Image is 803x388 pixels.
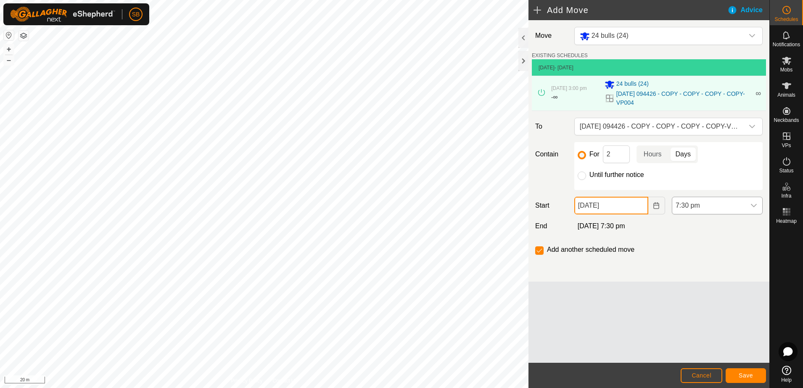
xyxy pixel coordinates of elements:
[726,368,766,383] button: Save
[539,65,555,71] span: [DATE]
[777,92,795,98] span: Animals
[744,118,761,135] div: dropdown trigger
[780,67,792,72] span: Mobs
[231,377,262,385] a: Privacy Policy
[532,27,571,45] label: Move
[4,55,14,65] button: –
[770,362,803,386] a: Help
[547,246,634,253] label: Add another scheduled move
[744,27,761,45] div: dropdown trigger
[534,5,727,15] h2: Add Move
[782,143,791,148] span: VPs
[551,92,557,102] div: -
[532,149,571,159] label: Contain
[739,372,753,379] span: Save
[672,197,745,214] span: 7:30 pm
[589,151,600,158] label: For
[18,31,29,41] button: Map Layers
[681,368,722,383] button: Cancel
[776,219,797,224] span: Heatmap
[532,118,571,135] label: To
[676,149,691,159] span: Days
[755,89,761,98] span: ∞
[592,32,629,39] span: 24 bulls (24)
[532,221,571,231] label: End
[272,377,297,385] a: Contact Us
[555,65,573,71] span: - [DATE]
[589,172,644,178] label: Until further notice
[4,30,14,40] button: Reset Map
[616,90,750,107] a: [DATE] 094426 - COPY - COPY - COPY - COPY-VP004
[578,222,625,230] span: [DATE] 7:30 pm
[4,44,14,54] button: +
[553,93,557,100] span: ∞
[692,372,711,379] span: Cancel
[551,85,586,91] span: [DATE] 3:00 pm
[576,27,744,45] span: 24 bulls
[779,168,793,173] span: Status
[781,377,792,383] span: Help
[644,149,662,159] span: Hours
[132,10,140,19] span: SB
[773,42,800,47] span: Notifications
[616,79,649,90] span: 24 bulls (24)
[781,193,791,198] span: Infra
[774,118,799,123] span: Neckbands
[576,118,744,135] span: 2025-08-12 094426 - COPY - COPY - COPY - COPY-VP005
[774,17,798,22] span: Schedules
[10,7,115,22] img: Gallagher Logo
[532,201,571,211] label: Start
[648,197,665,214] button: Choose Date
[745,197,762,214] div: dropdown trigger
[727,5,769,15] div: Advice
[532,52,588,59] label: EXISTING SCHEDULES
